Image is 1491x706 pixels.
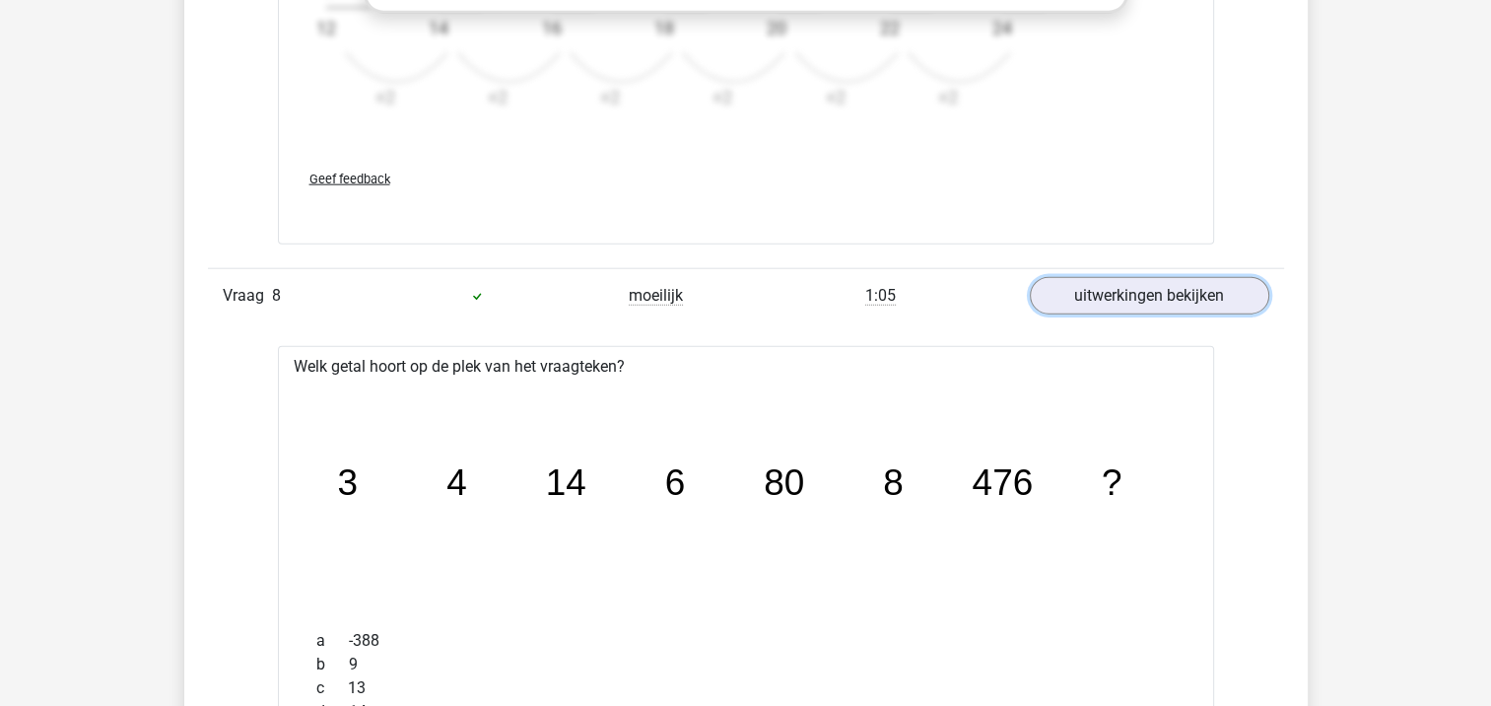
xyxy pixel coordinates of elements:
tspan: 8 [883,463,904,504]
div: -388 [302,629,1190,653]
tspan: ? [1101,463,1121,504]
tspan: 6 [664,463,685,504]
text: 18 [653,18,673,38]
span: Geef feedback [309,172,390,186]
span: a [316,629,349,653]
text: +2 [600,87,620,107]
text: +2 [488,87,508,107]
text: +2 [712,87,732,107]
text: 14 [429,18,448,38]
a: uitwerkingen bekijken [1030,277,1269,315]
span: 1:05 [865,286,896,306]
tspan: 14 [545,463,585,504]
text: 12 [316,18,336,38]
text: 20 [767,18,786,38]
text: +2 [938,87,958,107]
span: b [316,653,349,676]
text: +2 [375,87,395,107]
tspan: 476 [972,463,1033,504]
span: c [316,676,348,700]
tspan: 80 [764,463,804,504]
div: 9 [302,653,1190,676]
span: 8 [272,286,281,305]
tspan: 4 [446,463,467,504]
span: moeilijk [629,286,683,306]
text: 24 [991,18,1011,38]
span: Vraag [223,284,272,308]
text: +2 [826,87,846,107]
div: 13 [302,676,1190,700]
tspan: 3 [337,463,358,504]
text: 22 [879,18,899,38]
text: 16 [541,18,561,38]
